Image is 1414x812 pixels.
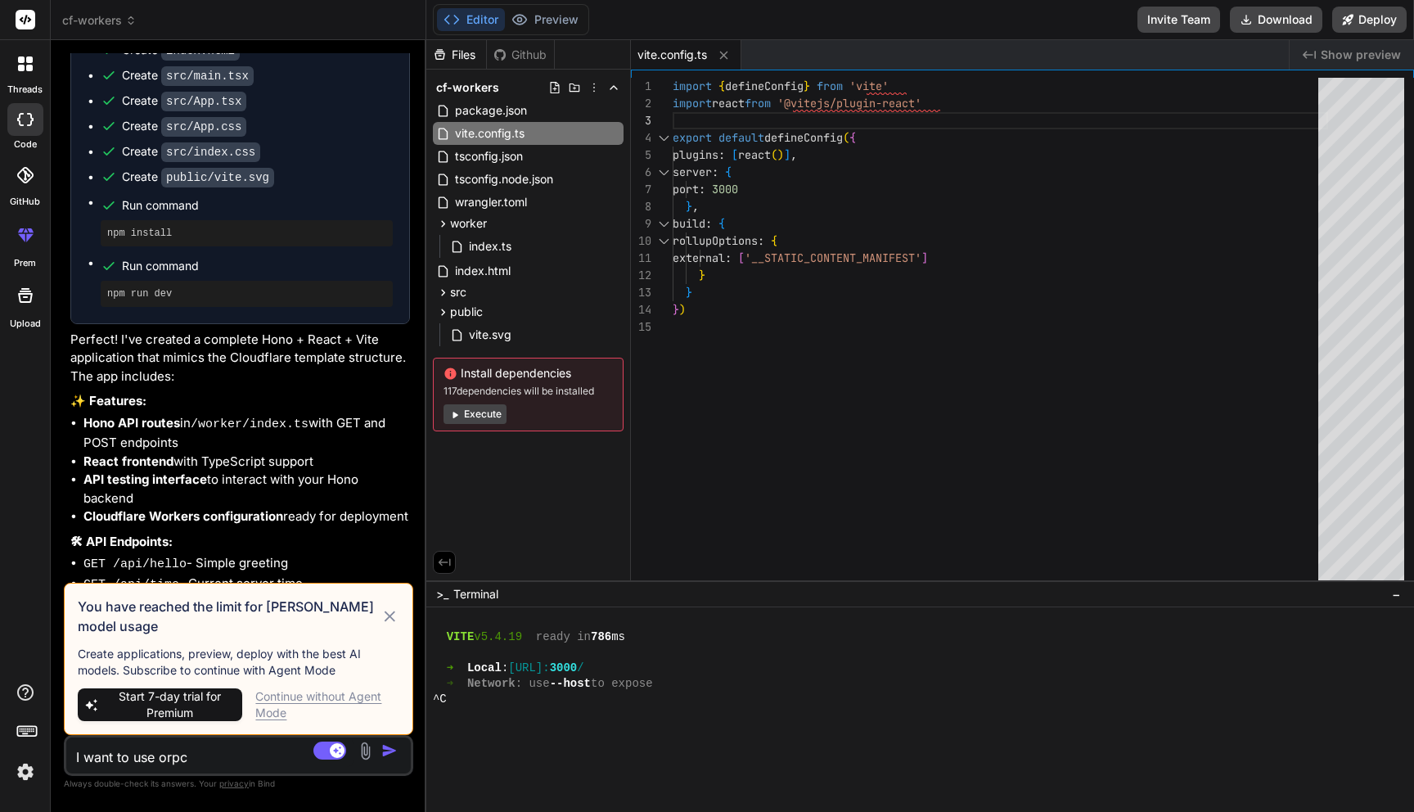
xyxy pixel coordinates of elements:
span: cf-workers [62,12,137,29]
p: Always double-check its answers. Your in Bind [64,776,413,792]
span: external [673,250,725,265]
span: : [502,661,508,676]
span: from [817,79,843,93]
div: Create [122,92,246,110]
label: prem [14,256,36,270]
span: server [673,165,712,179]
h3: You have reached the limit for [PERSON_NAME] model usage [78,597,381,636]
span: 117 dependencies will be installed [444,385,613,398]
div: Click to collapse the range. [653,164,674,181]
strong: 🛠 API Endpoints: [70,534,173,549]
div: Click to collapse the range. [653,232,674,250]
span: 3000 [712,182,738,196]
span: '__STATIC_CONTENT_MANIFEST' [745,250,921,265]
label: code [14,138,37,151]
span: react [738,147,771,162]
span: 3000 [550,661,578,676]
span: { [718,79,725,93]
span: tsconfig.json [453,147,525,166]
strong: Hono API routes [83,415,180,431]
span: Show preview [1321,47,1401,63]
span: : [718,147,725,162]
span: tsconfig.node.json [453,169,555,189]
div: 3 [631,112,651,129]
div: 7 [631,181,651,198]
span: } [804,79,810,93]
label: GitHub [10,195,40,209]
strong: API testing interface [83,471,207,487]
div: 15 [631,318,651,336]
span: package.json [453,101,529,120]
code: GET /api/hello [83,557,187,571]
span: rollupOptions [673,233,758,248]
span: >_ [436,586,448,602]
button: Deploy [1332,7,1407,33]
span: 786 [591,629,611,645]
span: to expose [591,676,653,692]
code: src/main.tsx [161,66,254,86]
span: vite.config.ts [453,124,526,143]
div: 8 [631,198,651,215]
span: defineConfig [764,130,843,145]
span: Local [467,661,502,676]
span: ➜ [447,676,453,692]
div: Create [122,143,260,160]
span: ➜ [447,661,453,676]
code: src/App.tsx [161,92,246,111]
div: 13 [631,284,651,301]
div: Click to collapse the range. [653,215,674,232]
strong: React frontend [83,453,173,469]
div: Github [487,47,554,63]
pre: npm install [107,227,386,240]
span: privacy [219,778,249,788]
label: Upload [10,317,41,331]
span: ready in [536,629,591,645]
div: Create [122,67,254,84]
div: Create [122,169,274,186]
span: { [771,233,777,248]
label: threads [7,83,43,97]
span: } [673,302,679,317]
span: : [712,165,718,179]
span: [URL]: [508,661,549,676]
span: ] [784,147,790,162]
span: '@vitejs/plugin-react' [777,96,921,111]
div: 14 [631,301,651,318]
code: public/vite.svg [161,168,274,187]
span: ( [771,147,777,162]
span: cf-workers [436,79,499,96]
p: Perfect! I've created a complete Hono + React + Vite application that mimics the Cloudflare templ... [70,331,410,386]
span: { [718,216,725,231]
span: ^C [433,692,447,707]
div: 11 [631,250,651,267]
button: − [1389,581,1404,607]
span: Run command [122,197,393,214]
span: − [1392,586,1401,602]
span: , [790,147,797,162]
span: react [712,96,745,111]
span: Terminal [453,586,498,602]
span: } [699,268,705,282]
div: 1 [631,78,651,95]
span: } [686,199,692,214]
code: /worker/index.ts [191,417,308,431]
li: - Simple greeting [83,554,410,575]
span: --host [550,676,591,692]
div: 6 [631,164,651,181]
span: export [673,130,712,145]
span: wrangler.toml [453,192,529,212]
button: Download [1230,7,1322,33]
code: src/App.css [161,117,246,137]
span: : [725,250,732,265]
span: ms [611,629,625,645]
strong: ✨ Features: [70,393,146,408]
button: Invite Team [1137,7,1220,33]
span: Start 7-day trial for Premium [103,688,236,721]
div: 9 [631,215,651,232]
span: build [673,216,705,231]
span: Network [467,676,516,692]
span: 'vite' [849,79,889,93]
li: ready for deployment [83,508,410,526]
span: , [692,199,699,214]
span: : [705,216,712,231]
